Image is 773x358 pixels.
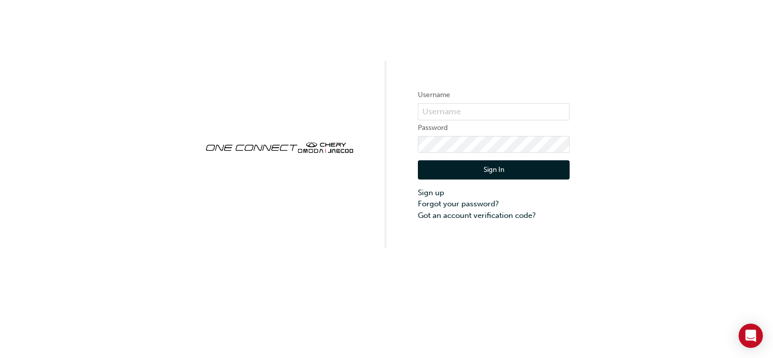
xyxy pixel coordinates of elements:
[739,324,763,348] div: Open Intercom Messenger
[418,89,570,101] label: Username
[418,210,570,221] a: Got an account verification code?
[203,133,355,160] img: oneconnect
[418,122,570,134] label: Password
[418,198,570,210] a: Forgot your password?
[418,187,570,199] a: Sign up
[418,103,570,120] input: Username
[418,160,570,180] button: Sign In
